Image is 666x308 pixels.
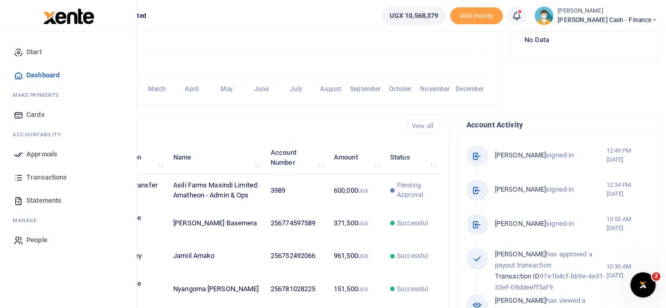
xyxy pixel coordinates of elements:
[606,215,649,233] small: 10:55 AM [DATE]
[43,8,94,24] img: logo-large
[495,151,546,159] span: [PERSON_NAME]
[495,218,607,230] p: signed-in
[167,273,265,305] td: Nyangoma [PERSON_NAME]
[397,284,428,294] span: Successful
[148,85,166,93] tspan: March
[26,110,45,120] span: Cards
[495,250,546,258] span: [PERSON_NAME]
[167,207,265,240] td: [PERSON_NAME] Basemera
[466,119,649,131] h4: Account Activity
[606,262,649,280] small: 10:30 AM [DATE]
[358,188,368,194] small: UGX
[495,220,546,227] span: [PERSON_NAME]
[167,141,265,174] th: Name: activate to sort column ascending
[8,189,128,212] a: Statements
[8,87,128,103] li: M
[328,141,384,174] th: Amount: activate to sort column ascending
[534,6,658,25] a: profile-user [PERSON_NAME] [PERSON_NAME] Cash - Finance
[8,143,128,166] a: Approvals
[358,286,368,292] small: UGX
[8,64,128,87] a: Dashboard
[8,212,128,228] li: M
[350,85,381,93] tspan: September
[254,85,269,93] tspan: June
[397,218,428,228] span: Successful
[407,119,440,133] a: View all
[450,11,503,19] a: Add money
[26,172,67,183] span: Transactions
[26,70,59,81] span: Dashboard
[519,28,649,51] td: No data
[328,174,384,207] td: 600,000
[8,103,128,126] a: Cards
[167,240,265,272] td: Jamiil Amako
[397,181,434,200] span: Pending Approval
[265,207,328,240] td: 256774597589
[558,15,658,25] span: [PERSON_NAME] Cash - Finance
[18,91,59,99] span: ake Payments
[382,6,446,25] a: UGX 10,568,379
[8,41,128,64] a: Start
[220,85,232,93] tspan: May
[167,174,265,207] td: Asili Farms Masindi Limited: Amatheon - Admin & Ops
[265,273,328,305] td: 256781028225
[26,149,57,160] span: Approvals
[8,166,128,189] a: Transactions
[495,249,607,293] p: has approved a payout transaction 97e1b4cf-bb9e-4e31-33ef-08ddeeff5af9
[185,85,198,93] tspan: April
[8,126,128,143] li: Ac
[455,85,484,93] tspan: December
[389,85,412,93] tspan: October
[265,240,328,272] td: 256752492066
[26,47,42,57] span: Start
[358,253,368,259] small: UGX
[8,228,128,252] a: People
[630,272,655,297] iframe: Intercom live chat
[328,240,384,272] td: 961,500
[49,121,399,132] h4: Recent Transactions
[290,85,302,93] tspan: July
[558,7,658,16] small: [PERSON_NAME]
[495,296,546,304] span: [PERSON_NAME]
[397,251,428,261] span: Successful
[26,235,47,245] span: People
[328,207,384,240] td: 371,500
[384,141,440,174] th: Status: activate to sort column ascending
[21,131,61,138] span: countability
[420,85,450,93] tspan: November
[358,221,368,226] small: UGX
[18,216,37,224] span: anage
[320,85,341,93] tspan: August
[450,7,503,25] span: Add money
[495,150,607,161] p: signed-in
[390,11,438,21] span: UGX 10,568,379
[377,6,450,25] li: Wallet ballance
[450,7,503,25] li: Toup your wallet
[652,272,660,281] span: 2
[495,184,607,195] p: signed-in
[328,273,384,305] td: 151,500
[26,195,62,206] span: Statements
[42,12,94,19] a: logo-small logo-large logo-large
[265,174,328,207] td: 3989
[606,146,649,164] small: 12:49 PM [DATE]
[534,6,553,25] img: profile-user
[495,185,546,193] span: [PERSON_NAME]
[265,141,328,174] th: Account Number: activate to sort column ascending
[606,181,649,198] small: 12:34 PM [DATE]
[495,272,540,280] span: Transaction ID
